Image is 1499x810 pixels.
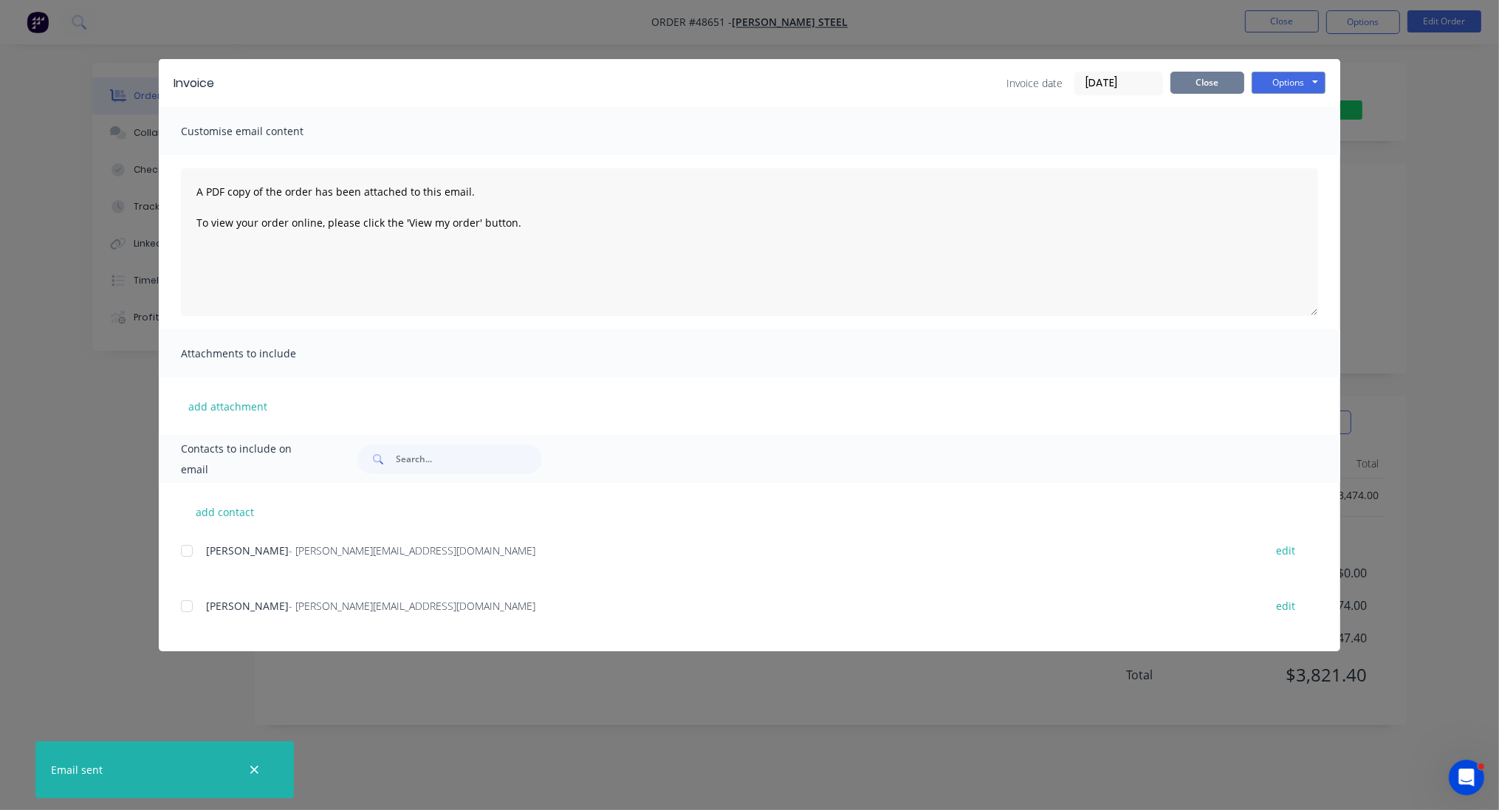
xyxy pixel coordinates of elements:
button: edit [1267,596,1304,616]
span: Contacts to include on email [181,439,320,480]
span: Attachments to include [181,343,343,364]
div: Invoice [174,75,214,92]
button: edit [1267,540,1304,560]
button: add contact [181,501,270,523]
span: - [PERSON_NAME][EMAIL_ADDRESS][DOMAIN_NAME] [289,543,535,557]
span: Customise email content [181,121,343,142]
button: add attachment [181,395,275,417]
span: - [PERSON_NAME][EMAIL_ADDRESS][DOMAIN_NAME] [289,599,535,613]
div: Email sent [51,762,103,778]
span: [PERSON_NAME] [206,599,289,613]
input: Search... [396,445,542,474]
span: [PERSON_NAME] [206,543,289,557]
button: Close [1170,72,1244,94]
button: Options [1252,72,1325,94]
textarea: A PDF copy of the order has been attached to this email. To view your order online, please click ... [181,168,1318,316]
iframe: Intercom live chat [1449,760,1484,795]
span: Invoice date [1006,75,1063,91]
